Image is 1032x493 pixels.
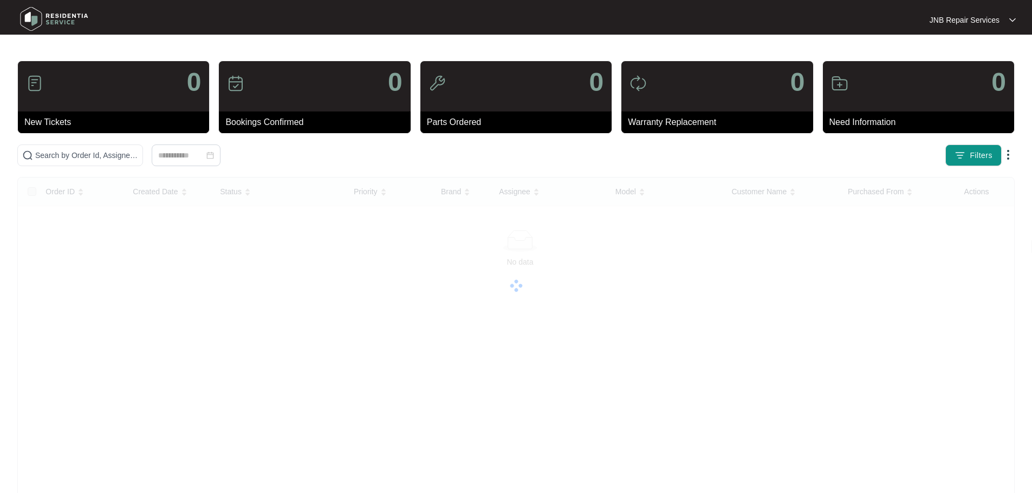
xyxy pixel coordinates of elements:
p: Parts Ordered [427,116,612,129]
button: filter iconFilters [945,144,1002,166]
img: dropdown arrow [1002,148,1015,161]
p: Bookings Confirmed [225,116,410,129]
p: 0 [187,69,202,95]
img: icon [429,75,446,92]
span: Filters [970,150,992,161]
p: Warranty Replacement [628,116,813,129]
p: 0 [790,69,805,95]
img: icon [629,75,647,92]
p: JNB Repair Services [930,15,999,25]
p: New Tickets [24,116,209,129]
img: dropdown arrow [1009,17,1016,23]
p: 0 [388,69,403,95]
img: icon [831,75,848,92]
img: search-icon [22,150,33,161]
img: icon [227,75,244,92]
p: 0 [589,69,603,95]
p: 0 [991,69,1006,95]
img: icon [26,75,43,92]
img: filter icon [955,150,965,161]
input: Search by Order Id, Assignee Name, Customer Name, Brand and Model [35,149,138,161]
p: Need Information [829,116,1014,129]
img: residentia service logo [16,3,92,35]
